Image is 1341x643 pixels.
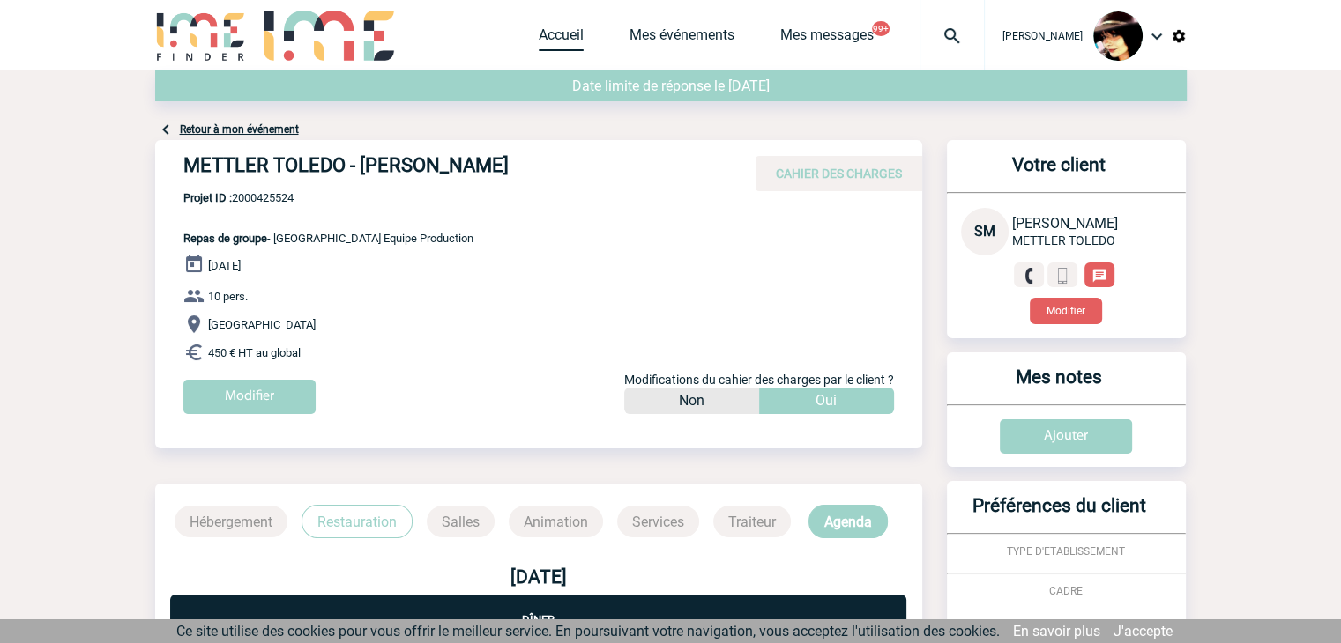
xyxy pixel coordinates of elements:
[816,388,837,414] p: Oui
[183,191,473,204] span: 2000425524
[624,373,894,387] span: Modifications du cahier des charges par le client ?
[183,232,267,245] span: Repas de groupe
[780,26,874,51] a: Mes messages
[539,26,584,51] a: Accueil
[1054,268,1070,284] img: portable.png
[954,366,1165,404] h3: Mes notes
[1012,215,1118,232] span: [PERSON_NAME]
[1002,30,1083,42] span: [PERSON_NAME]
[872,21,890,36] button: 99+
[183,380,316,414] input: Modifier
[1021,268,1037,284] img: fixe.png
[427,506,495,537] p: Salles
[1007,545,1125,558] span: TYPE D'ETABLISSEMENT
[1012,233,1115,248] span: METTLER TOLEDO
[679,388,704,414] p: Non
[176,623,1000,639] span: Ce site utilise des cookies pour vous offrir le meilleur service. En poursuivant votre navigation...
[175,506,287,537] p: Hébergement
[617,506,699,537] p: Services
[974,223,995,240] span: SM
[1091,268,1107,284] img: chat-24-px-w.png
[510,566,567,588] b: [DATE]
[713,506,791,537] p: Traiteur
[302,505,413,538] p: Restauration
[1030,298,1102,324] button: Modifier
[1000,419,1132,454] input: Ajouter
[170,595,906,626] p: Dîner
[1114,623,1173,639] a: J'accepte
[155,11,247,61] img: IME-Finder
[183,191,232,204] b: Projet ID :
[208,318,316,331] span: [GEOGRAPHIC_DATA]
[954,154,1165,192] h3: Votre client
[776,166,902,181] span: CAHIER DES CHARGES
[183,232,473,245] span: - [GEOGRAPHIC_DATA] Equipe Production
[954,495,1165,533] h3: Préférences du client
[572,78,770,94] span: Date limite de réponse le [DATE]
[183,154,712,184] h4: METTLER TOLEDO - [PERSON_NAME]
[208,259,241,272] span: [DATE]
[630,26,734,51] a: Mes événements
[509,506,603,537] p: Animation
[808,505,888,538] p: Agenda
[208,290,248,303] span: 10 pers.
[208,346,301,359] span: 450 € HT au global
[1093,11,1143,61] img: 101023-0.jpg
[1049,585,1083,597] span: CADRE
[1013,623,1100,639] a: En savoir plus
[180,123,299,136] a: Retour à mon événement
